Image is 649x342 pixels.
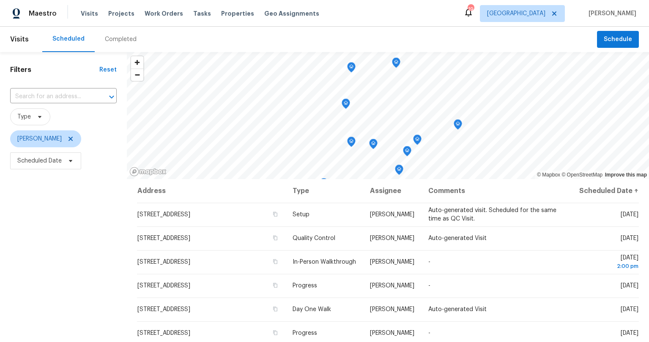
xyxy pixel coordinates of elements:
[422,179,572,203] th: Comments
[131,69,143,81] span: Zoom out
[293,235,335,241] span: Quality Control
[370,235,414,241] span: [PERSON_NAME]
[428,330,430,336] span: -
[99,66,117,74] div: Reset
[286,179,363,203] th: Type
[621,306,638,312] span: [DATE]
[52,35,85,43] div: Scheduled
[10,90,93,103] input: Search for an address...
[413,135,422,148] div: Map marker
[131,56,143,69] button: Zoom in
[271,258,279,265] button: Copy Address
[428,207,556,222] span: Auto-generated visit. Scheduled for the same time as QC Visit.
[271,210,279,218] button: Copy Address
[137,330,190,336] span: [STREET_ADDRESS]
[137,179,286,203] th: Address
[264,9,319,18] span: Geo Assignments
[621,330,638,336] span: [DATE]
[395,165,403,178] div: Map marker
[137,306,190,312] span: [STREET_ADDRESS]
[403,146,411,159] div: Map marker
[29,9,57,18] span: Maestro
[454,119,462,132] div: Map marker
[342,99,350,112] div: Map marker
[105,35,137,44] div: Completed
[17,135,62,143] span: [PERSON_NAME]
[561,172,602,178] a: OpenStreetMap
[428,283,430,289] span: -
[131,69,143,81] button: Zoom out
[428,306,487,312] span: Auto-generated Visit
[10,66,99,74] h1: Filters
[370,306,414,312] span: [PERSON_NAME]
[579,255,638,270] span: [DATE]
[320,178,328,191] div: Map marker
[487,9,545,18] span: [GEOGRAPHIC_DATA]
[621,212,638,218] span: [DATE]
[193,11,211,17] span: Tasks
[604,34,632,45] span: Schedule
[347,137,356,150] div: Map marker
[271,281,279,289] button: Copy Address
[106,91,118,103] button: Open
[293,283,317,289] span: Progress
[579,262,638,270] div: 2:00 pm
[17,157,62,165] span: Scheduled Date
[572,179,639,203] th: Scheduled Date ↑
[428,235,487,241] span: Auto-generated Visit
[129,167,167,177] a: Mapbox homepage
[221,9,254,18] span: Properties
[392,58,400,71] div: Map marker
[428,259,430,265] span: -
[271,234,279,242] button: Copy Address
[468,5,474,14] div: 19
[137,212,190,218] span: [STREET_ADDRESS]
[585,9,636,18] span: [PERSON_NAME]
[293,259,356,265] span: In-Person Walkthrough
[293,306,331,312] span: Day One Walk
[370,283,414,289] span: [PERSON_NAME]
[137,259,190,265] span: [STREET_ADDRESS]
[137,283,190,289] span: [STREET_ADDRESS]
[363,179,422,203] th: Assignee
[145,9,183,18] span: Work Orders
[370,212,414,218] span: [PERSON_NAME]
[537,172,560,178] a: Mapbox
[605,172,647,178] a: Improve this map
[10,30,29,49] span: Visits
[81,9,98,18] span: Visits
[17,113,31,121] span: Type
[369,139,378,152] div: Map marker
[621,283,638,289] span: [DATE]
[271,305,279,313] button: Copy Address
[370,259,414,265] span: [PERSON_NAME]
[347,62,356,75] div: Map marker
[370,330,414,336] span: [PERSON_NAME]
[108,9,134,18] span: Projects
[271,329,279,336] button: Copy Address
[137,235,190,241] span: [STREET_ADDRESS]
[293,330,317,336] span: Progress
[597,31,639,48] button: Schedule
[293,212,309,218] span: Setup
[621,235,638,241] span: [DATE]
